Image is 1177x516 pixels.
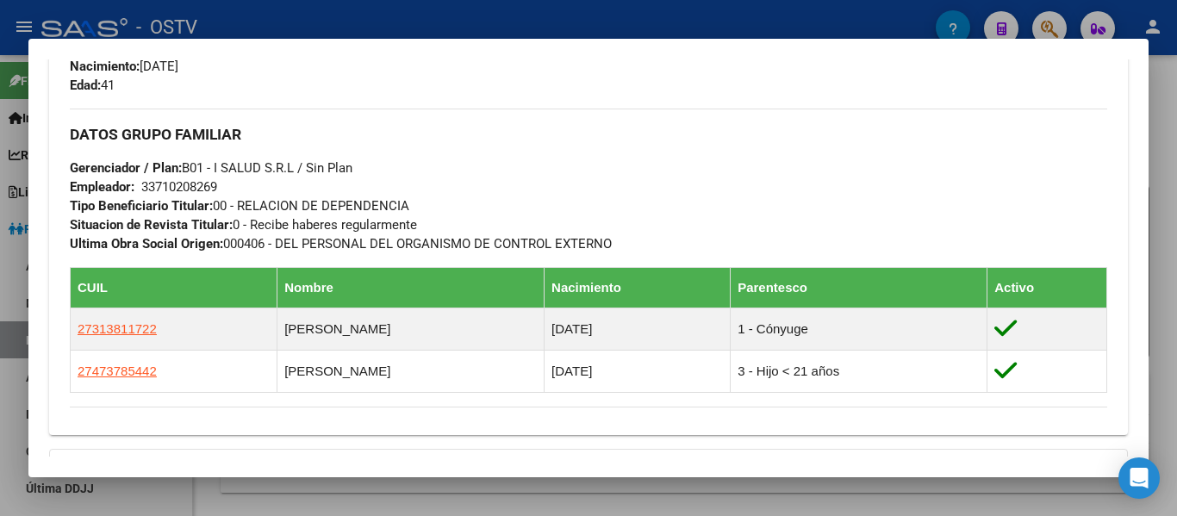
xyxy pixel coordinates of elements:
strong: Gerenciador / Plan: [70,160,182,176]
span: [DATE] [70,59,178,74]
div: Open Intercom Messenger [1118,457,1160,499]
span: 000406 - DEL PERSONAL DEL ORGANISMO DE CONTROL EXTERNO [70,236,612,252]
td: [PERSON_NAME] [277,308,545,351]
th: Parentesco [731,268,987,308]
span: 0 - Recibe haberes regularmente [70,217,417,233]
span: 00 - RELACION DE DEPENDENCIA [70,198,409,214]
td: [DATE] [545,308,731,351]
strong: Situacion de Revista Titular: [70,217,233,233]
h3: DATOS GRUPO FAMILIAR [70,125,1107,144]
td: 3 - Hijo < 21 años [731,351,987,393]
strong: Ultima Obra Social Origen: [70,236,223,252]
strong: Nacimiento: [70,59,140,74]
th: CUIL [71,268,277,308]
div: 33710208269 [141,177,217,196]
th: Nombre [277,268,545,308]
th: Activo [987,268,1107,308]
span: 27473785442 [78,364,157,378]
span: B01 - I SALUD S.R.L / Sin Plan [70,160,352,176]
td: 1 - Cónyuge [731,308,987,351]
span: 27313811722 [78,321,157,336]
strong: Edad: [70,78,101,93]
th: Nacimiento [545,268,731,308]
strong: Empleador: [70,179,134,195]
span: 41 [70,78,115,93]
strong: Tipo Beneficiario Titular: [70,198,213,214]
td: [PERSON_NAME] [277,351,545,393]
td: [DATE] [545,351,731,393]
